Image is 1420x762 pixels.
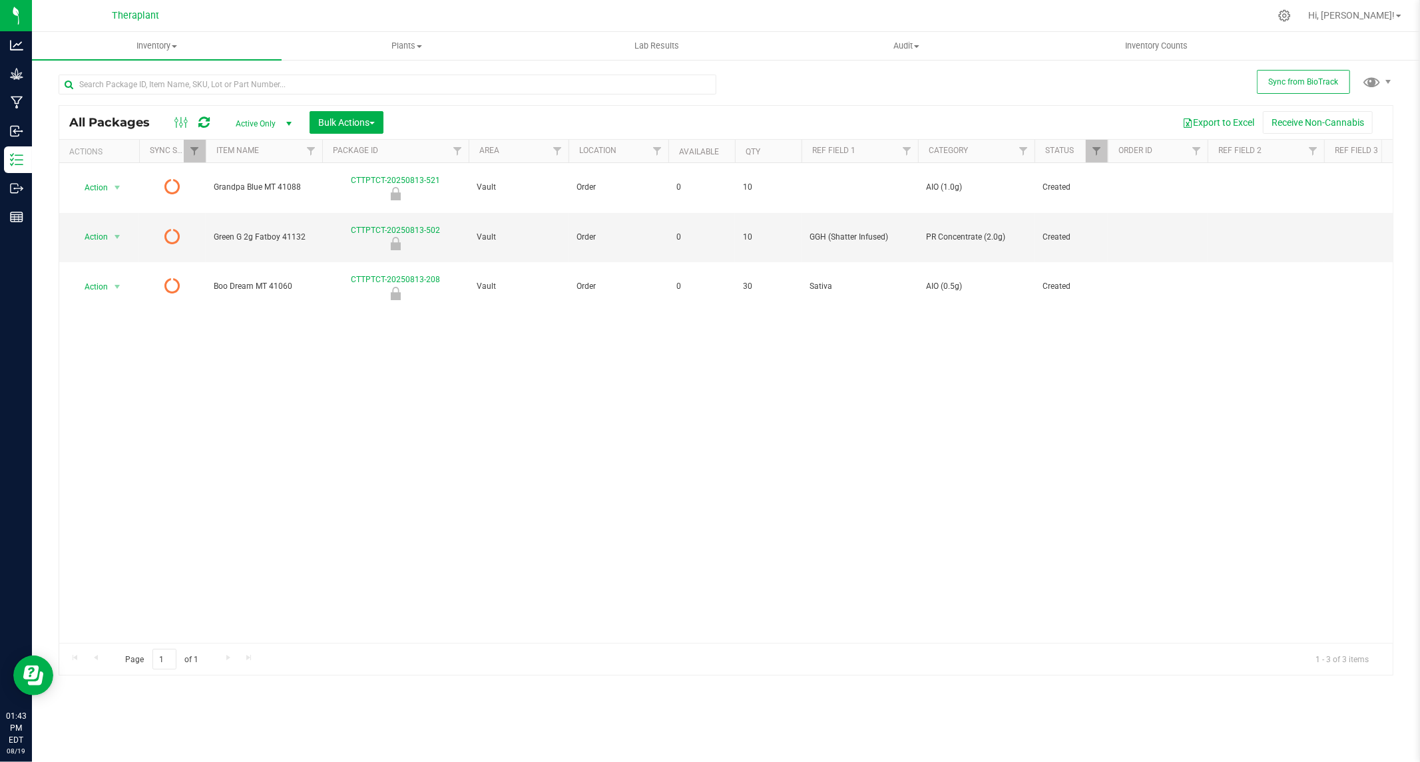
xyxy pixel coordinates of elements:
[577,181,660,194] span: Order
[152,649,176,669] input: 1
[13,656,53,695] iframe: Resource center
[164,277,180,295] span: Pending Sync
[32,32,282,60] a: Inventory
[1043,231,1100,244] span: Created
[1186,140,1208,162] a: Filter
[926,280,1027,293] span: AIO (0.5g)
[1174,111,1263,134] button: Export to Excel
[351,226,440,235] a: CTTPTCT-20250813-502
[1335,146,1378,155] a: Ref Field 3
[150,146,201,155] a: Sync Status
[743,280,794,293] span: 30
[32,40,282,52] span: Inventory
[646,140,668,162] a: Filter
[320,287,471,300] div: Quarantine Lock
[676,231,727,244] span: 0
[477,181,561,194] span: Vault
[10,67,23,81] inline-svg: Grow
[73,228,109,246] span: Action
[1107,40,1206,52] span: Inventory Counts
[1257,70,1350,94] button: Sync from BioTrack
[164,228,180,246] span: Pending Sync
[676,280,727,293] span: 0
[73,178,109,197] span: Action
[532,32,782,60] a: Lab Results
[113,10,160,21] span: Theraplant
[10,96,23,109] inline-svg: Manufacturing
[214,181,314,194] span: Grandpa Blue MT 41088
[69,115,163,130] span: All Packages
[477,231,561,244] span: Vault
[926,181,1027,194] span: AIO (1.0g)
[1305,649,1379,669] span: 1 - 3 of 3 items
[812,146,855,155] a: Ref Field 1
[1013,140,1035,162] a: Filter
[743,181,794,194] span: 10
[477,280,561,293] span: Vault
[6,746,26,756] p: 08/19
[59,75,716,95] input: Search Package ID, Item Name, SKU, Lot or Part Number...
[109,228,126,246] span: select
[10,153,23,166] inline-svg: Inventory
[479,146,499,155] a: Area
[929,146,968,155] a: Category
[214,280,314,293] span: Boo Dream MT 41060
[282,40,531,52] span: Plants
[109,178,126,197] span: select
[810,280,910,293] span: Sativa
[164,178,180,196] span: Pending Sync
[577,280,660,293] span: Order
[69,147,134,156] div: Actions
[320,187,471,200] div: Audit
[216,146,259,155] a: Item Name
[109,278,126,296] span: select
[1263,111,1373,134] button: Receive Non-Cannabis
[73,278,109,296] span: Action
[1031,32,1281,60] a: Inventory Counts
[896,140,918,162] a: Filter
[214,231,314,244] span: Green G 2g Fatboy 41132
[351,275,440,284] a: CTTPTCT-20250813-208
[810,231,910,244] span: GGH (Shatter Infused)
[1218,146,1262,155] a: Ref Field 2
[746,147,760,156] a: Qty
[6,710,26,746] p: 01:43 PM EDT
[447,140,469,162] a: Filter
[333,146,378,155] a: Package ID
[184,140,206,162] a: Filter
[579,146,616,155] a: Location
[282,32,531,60] a: Plants
[782,40,1031,52] span: Audit
[351,176,440,185] a: CTTPTCT-20250813-521
[1276,9,1293,22] div: Manage settings
[547,140,569,162] a: Filter
[676,181,727,194] span: 0
[310,111,383,134] button: Bulk Actions
[1308,10,1395,21] span: Hi, [PERSON_NAME]!
[1086,140,1108,162] a: Filter
[300,140,322,162] a: Filter
[114,649,210,669] span: Page of 1
[743,231,794,244] span: 10
[577,231,660,244] span: Order
[10,210,23,224] inline-svg: Reports
[1043,181,1100,194] span: Created
[10,124,23,138] inline-svg: Inbound
[616,40,697,52] span: Lab Results
[1118,146,1152,155] a: Order Id
[10,39,23,52] inline-svg: Analytics
[1269,77,1339,87] span: Sync from BioTrack
[1045,146,1074,155] a: Status
[318,117,375,128] span: Bulk Actions
[782,32,1031,60] a: Audit
[320,237,471,250] div: Audit
[926,231,1027,244] span: PR Concentrate (2.0g)
[1043,280,1100,293] span: Created
[10,182,23,195] inline-svg: Outbound
[679,147,719,156] a: Available
[1302,140,1324,162] a: Filter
